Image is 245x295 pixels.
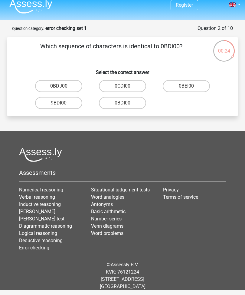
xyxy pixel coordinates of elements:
[19,223,72,229] a: Diagrammatic reasoning
[91,209,126,214] a: Basic arithmetic
[19,230,57,236] a: Logical reasoning
[17,65,228,75] h6: Select the correct answer
[19,209,64,222] a: [PERSON_NAME] [PERSON_NAME] test
[19,169,226,176] h5: Assessments
[19,245,49,251] a: Error checking
[45,25,87,31] strong: error checking set 1
[19,187,63,193] a: Numerical reasoning
[91,194,124,200] a: Word analogies
[91,216,122,222] a: Number series
[91,187,150,193] a: Situational judgement tests
[91,223,123,229] a: Venn diagrams
[176,2,193,8] a: Register
[111,262,139,268] a: Assessly B.V.
[15,256,230,295] div: © KVK: 76121224 [STREET_ADDRESS] [GEOGRAPHIC_DATA]
[91,230,123,236] a: Word problems
[163,80,210,92] label: 0BEI00
[19,201,61,207] a: Inductive reasoning
[213,40,235,55] div: 00:24
[35,97,82,109] label: 9BDI00
[12,26,44,31] small: Question category:
[19,194,55,200] a: Verbal reasoning
[99,97,146,109] label: 0BDI00
[163,187,179,193] a: Privacy
[19,148,62,162] img: Assessly logo
[35,80,82,92] label: 0BDJ00
[91,201,113,207] a: Antonyms
[99,80,146,92] label: 0CDI00
[163,194,198,200] a: Terms of service
[17,42,205,60] p: Which sequence of characters is identical to 0BDI00?
[19,238,63,243] a: Deductive reasoning
[198,25,233,32] div: Question 2 of 10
